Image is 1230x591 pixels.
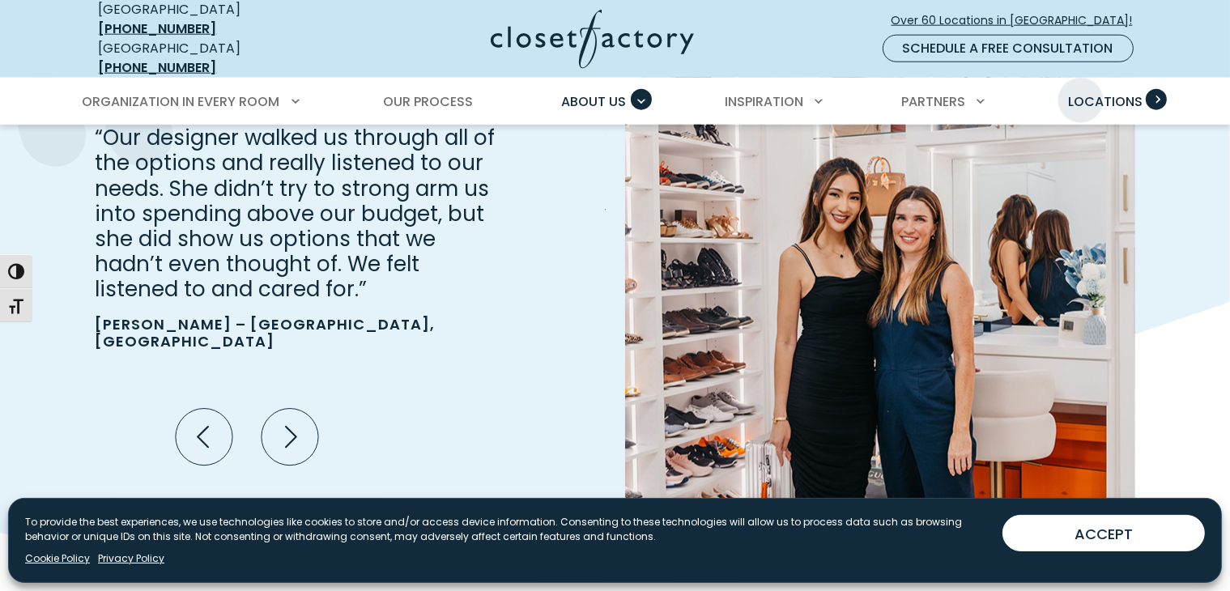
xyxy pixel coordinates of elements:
a: Schedule a Free Consultation [883,35,1134,62]
span: Our Process [383,92,473,111]
span: Inspiration [725,92,803,111]
span: Locations [1068,92,1143,111]
button: ACCEPT [1002,515,1205,551]
div: [GEOGRAPHIC_DATA] [99,39,334,78]
button: Next slide [255,402,325,472]
a: [PHONE_NUMBER] [99,58,217,77]
a: Privacy Policy [98,551,164,566]
nav: Primary Menu [71,79,1160,125]
a: Over 60 Locations in [GEOGRAPHIC_DATA]! [891,6,1147,35]
p: “Our designer walked us through all of the options and really listened to our needs. She didn’t t... [96,125,504,302]
a: Cookie Policy [25,551,90,566]
p: To provide the best experiences, we use technologies like cookies to store and/or access device i... [25,515,990,544]
span: About Us [561,92,626,111]
span: Partners [901,92,965,111]
img: Closet Factory Logo [491,10,694,69]
span: Organization in Every Room [83,92,280,111]
p: [PERSON_NAME] – [GEOGRAPHIC_DATA], [GEOGRAPHIC_DATA] [96,316,504,351]
button: Previous slide [169,402,239,472]
span: Over 60 Locations in [GEOGRAPHIC_DATA]! [892,12,1146,29]
a: [PHONE_NUMBER] [99,19,217,38]
img: Women standing in newly designed closet [625,74,1135,538]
